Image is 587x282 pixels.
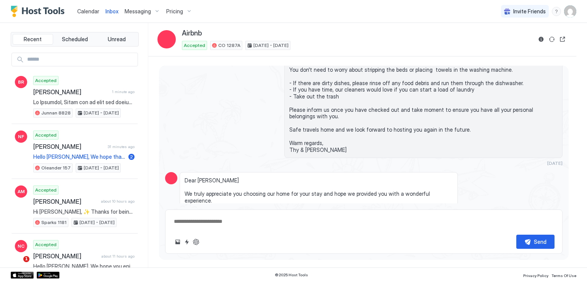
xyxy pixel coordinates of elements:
span: 1 minute ago [112,89,135,94]
span: [DATE] - [DATE] [79,219,115,226]
span: Privacy Policy [523,273,548,278]
span: Messaging [125,8,151,15]
button: Send [516,235,555,249]
div: User profile [564,5,576,18]
span: NF [18,133,24,140]
span: Hello [PERSON_NAME], We hope that you have enjoyed your stay! In preparation for your departure p... [33,153,125,160]
span: Invite Friends [513,8,546,15]
span: [DATE] - [DATE] [84,164,119,171]
span: [PERSON_NAME] [33,143,105,150]
button: Unread [96,34,137,45]
a: Privacy Policy [523,271,548,279]
span: Accepted [35,241,57,248]
span: Unread [108,36,126,43]
a: Host Tools Logo [11,6,68,17]
span: 1 [23,256,29,262]
div: tab-group [11,32,139,47]
a: Inbox [105,7,118,15]
iframe: Intercom live chat [8,256,26,274]
button: Upload image [173,237,182,247]
button: ChatGPT Auto Reply [191,237,201,247]
button: Quick reply [182,237,191,247]
span: CO 1287A [218,42,240,49]
span: Junnan 8828 [41,110,71,116]
span: BR [18,79,24,85]
span: Scheduled [62,36,88,43]
span: Calendar [77,8,99,15]
span: [PERSON_NAME] [33,198,98,205]
span: Recent [24,36,42,43]
span: Inbox [105,8,118,15]
span: about 10 hours ago [101,199,135,204]
span: 2 [130,154,133,160]
div: Send [534,238,546,246]
span: [DATE] [547,160,563,166]
span: Hi [PERSON_NAME], ✨ Thanks for being such a wonderful guest and leaving the place so clean! ⭐ We ... [33,208,135,215]
button: Scheduled [55,34,95,45]
a: Terms Of Use [551,271,576,279]
span: Accepted [184,42,205,49]
span: Terms Of Use [551,273,576,278]
span: Airbnb [182,29,202,38]
div: menu [552,7,561,16]
span: about 11 hours ago [101,254,135,259]
span: Oleander 157 [41,164,71,171]
button: Open reservation [558,35,567,44]
span: Sparks 1181 [41,219,66,226]
span: Pricing [166,8,183,15]
button: Recent [13,34,53,45]
a: Google Play Store [37,272,60,279]
span: Hello [PERSON_NAME], We hope you enjoyed your stay and want to make your checkout process as smoo... [33,263,135,270]
span: [PERSON_NAME] [33,252,98,260]
span: 31 minutes ago [108,144,135,149]
span: [PERSON_NAME] [33,88,109,96]
span: AM [18,188,25,195]
span: Accepted [35,187,57,193]
input: Input Field [24,53,138,66]
a: Calendar [77,7,99,15]
span: Accepted [35,77,57,84]
span: [DATE] - [DATE] [84,110,119,116]
span: [DATE] - [DATE] [253,42,289,49]
span: Accepted [35,132,57,139]
span: Lo Ipsumdol, Sitam con ad elit sed doeiusm temp inci utla et do 3514 Magnaal Enima Minimve Quisno... [33,99,135,106]
span: NC [18,243,24,250]
span: Hello [PERSON_NAME], We hope you enjoyed your stay and want to make your checkout process as smoo... [289,40,558,153]
button: Reservation information [537,35,546,44]
button: Sync reservation [547,35,556,44]
a: App Store [11,272,34,279]
span: © 2025 Host Tools [275,272,308,277]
